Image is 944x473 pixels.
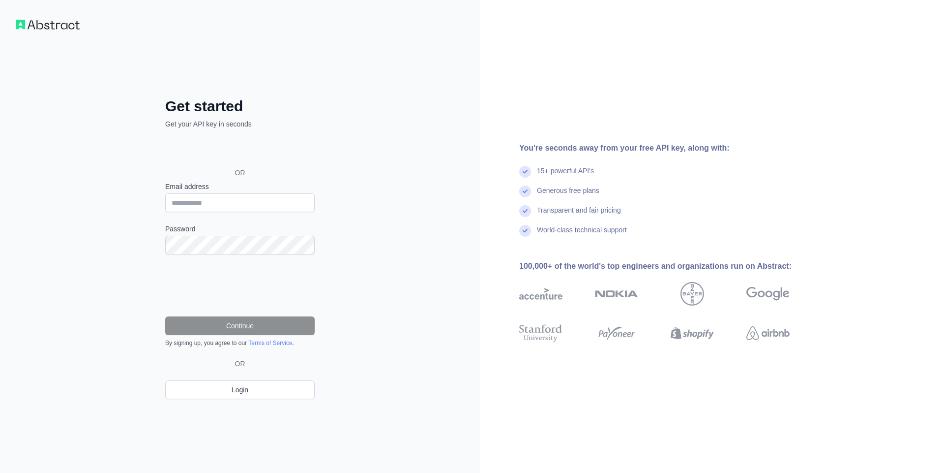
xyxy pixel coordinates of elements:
[537,205,621,225] div: Transparent and fair pricing
[165,119,315,129] p: Get your API key in seconds
[16,20,80,30] img: Workflow
[537,225,627,245] div: World-class technical support
[519,322,562,344] img: stanford university
[519,225,531,237] img: check mark
[165,97,315,115] h2: Get started
[227,168,253,178] span: OR
[537,166,594,186] div: 15+ powerful API's
[537,186,599,205] div: Generous free plans
[519,260,821,272] div: 100,000+ of the world's top engineers and organizations run on Abstract:
[231,359,249,369] span: OR
[248,340,292,347] a: Terms of Service
[165,380,315,399] a: Login
[746,282,790,306] img: google
[165,266,315,305] iframe: reCAPTCHA
[519,142,821,154] div: You're seconds away from your free API key, along with:
[519,205,531,217] img: check mark
[165,339,315,347] div: By signing up, you agree to our .
[165,316,315,335] button: Continue
[595,322,638,344] img: payoneer
[160,140,318,161] iframe: Sign in with Google Button
[519,186,531,197] img: check mark
[746,322,790,344] img: airbnb
[519,282,562,306] img: accenture
[165,182,315,191] label: Email address
[519,166,531,178] img: check mark
[595,282,638,306] img: nokia
[671,322,714,344] img: shopify
[165,224,315,234] label: Password
[680,282,704,306] img: bayer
